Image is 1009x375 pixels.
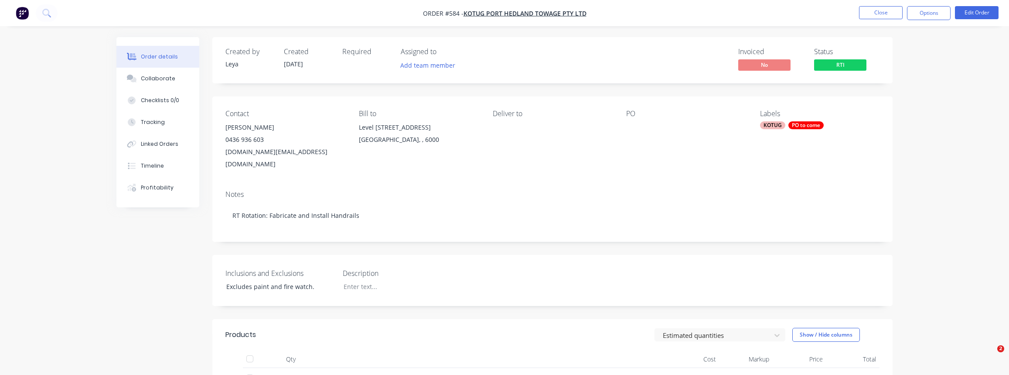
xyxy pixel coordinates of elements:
[464,9,586,17] a: KOTUG Port Hedland Towage Pty Ltd
[760,110,879,118] div: Labels
[343,268,452,279] label: Description
[284,48,332,56] div: Created
[116,177,199,199] button: Profitability
[141,184,174,192] div: Profitability
[359,134,478,146] div: [GEOGRAPHIC_DATA], , 6000
[116,133,199,155] button: Linked Orders
[141,162,164,170] div: Timeline
[626,110,746,118] div: PO
[16,7,29,20] img: Factory
[997,345,1004,352] span: 2
[141,118,165,126] div: Tracking
[225,190,879,199] div: Notes
[116,46,199,68] button: Order details
[493,110,612,118] div: Deliver to
[225,146,345,170] div: [DOMAIN_NAME][EMAIL_ADDRESS][DOMAIN_NAME]
[738,59,791,70] span: No
[423,9,464,17] span: Order #584 -
[141,75,175,83] div: Collaborate
[342,48,390,56] div: Required
[814,59,866,72] button: RTI
[907,6,951,20] button: Options
[814,59,866,70] span: RTI
[792,328,860,342] button: Show / Hide columns
[738,48,804,56] div: Invoiced
[773,351,826,368] div: Price
[859,6,903,19] button: Close
[219,280,328,293] div: Excludes paint and fire watch.
[826,351,880,368] div: Total
[666,351,719,368] div: Cost
[225,330,256,340] div: Products
[116,111,199,133] button: Tracking
[116,155,199,177] button: Timeline
[814,48,879,56] div: Status
[955,6,999,19] button: Edit Order
[359,110,478,118] div: Bill to
[396,59,460,71] button: Add team member
[359,121,478,149] div: Level [STREET_ADDRESS][GEOGRAPHIC_DATA], , 6000
[265,351,317,368] div: Qty
[225,121,345,134] div: [PERSON_NAME]
[225,268,334,279] label: Inclusions and Exclusions
[141,53,178,61] div: Order details
[141,140,178,148] div: Linked Orders
[401,59,460,71] button: Add team member
[359,121,478,134] div: Level [STREET_ADDRESS]
[141,96,179,104] div: Checklists 0/0
[116,68,199,89] button: Collaborate
[225,59,273,69] div: Leya
[116,89,199,111] button: Checklists 0/0
[225,202,879,229] div: RT Rotation: Fabricate and Install Handrails
[719,351,773,368] div: Markup
[225,110,345,118] div: Contact
[225,134,345,146] div: 0436 936 603
[284,60,303,68] span: [DATE]
[788,121,824,129] div: PO to come
[979,345,1000,366] iframe: Intercom live chat
[225,121,345,170] div: [PERSON_NAME]0436 936 603[DOMAIN_NAME][EMAIL_ADDRESS][DOMAIN_NAME]
[760,121,785,129] div: KOTUG
[401,48,488,56] div: Assigned to
[225,48,273,56] div: Created by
